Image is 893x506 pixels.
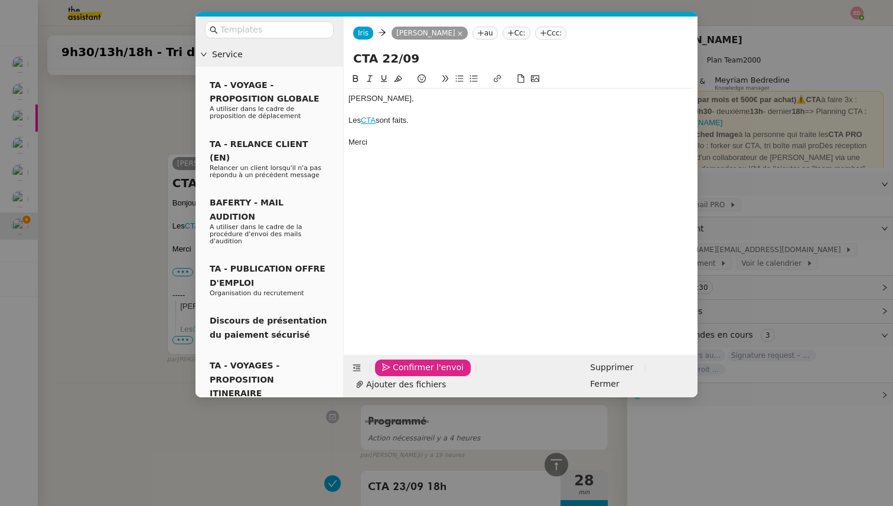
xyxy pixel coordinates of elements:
[210,164,321,179] span: Relancer un client lorsqu'il n'a pas répondu à un précédent message
[358,29,369,37] span: Iris
[583,360,640,376] button: Supprimer
[220,23,327,37] input: Templates
[348,137,693,148] div: Merci
[366,378,446,391] span: Ajouter des fichiers
[392,27,468,40] nz-tag: [PERSON_NAME]
[583,376,626,393] button: Fermer
[210,264,325,287] span: TA - PUBLICATION OFFRE D'EMPLOI
[393,361,464,374] span: Confirmer l'envoi
[210,80,319,103] span: TA - VOYAGE - PROPOSITION GLOBALE
[361,116,376,125] a: CTA
[503,27,530,40] nz-tag: Cc:
[353,50,688,67] input: Subject
[210,139,308,162] span: TA - RELANCE CLIENT (EN)
[210,198,283,221] span: BAFERTY - MAIL AUDITION
[590,377,619,391] span: Fermer
[348,115,693,126] div: Les sont faits.
[210,316,327,339] span: Discours de présentation du paiement sécurisé
[210,223,302,245] span: A utiliser dans le cadre de la procédure d'envoi des mails d'audition
[210,289,304,297] span: Organisation du recrutement
[348,93,693,104] div: [PERSON_NAME],
[472,27,498,40] nz-tag: au
[348,376,453,393] button: Ajouter des fichiers
[210,361,279,398] span: TA - VOYAGES - PROPOSITION ITINERAIRE
[195,43,343,66] div: Service
[210,105,301,120] span: A utiliser dans le cadre de proposition de déplacement
[375,360,471,376] button: Confirmer l'envoi
[590,361,633,374] span: Supprimer
[212,48,338,61] span: Service
[535,27,567,40] nz-tag: Ccc:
